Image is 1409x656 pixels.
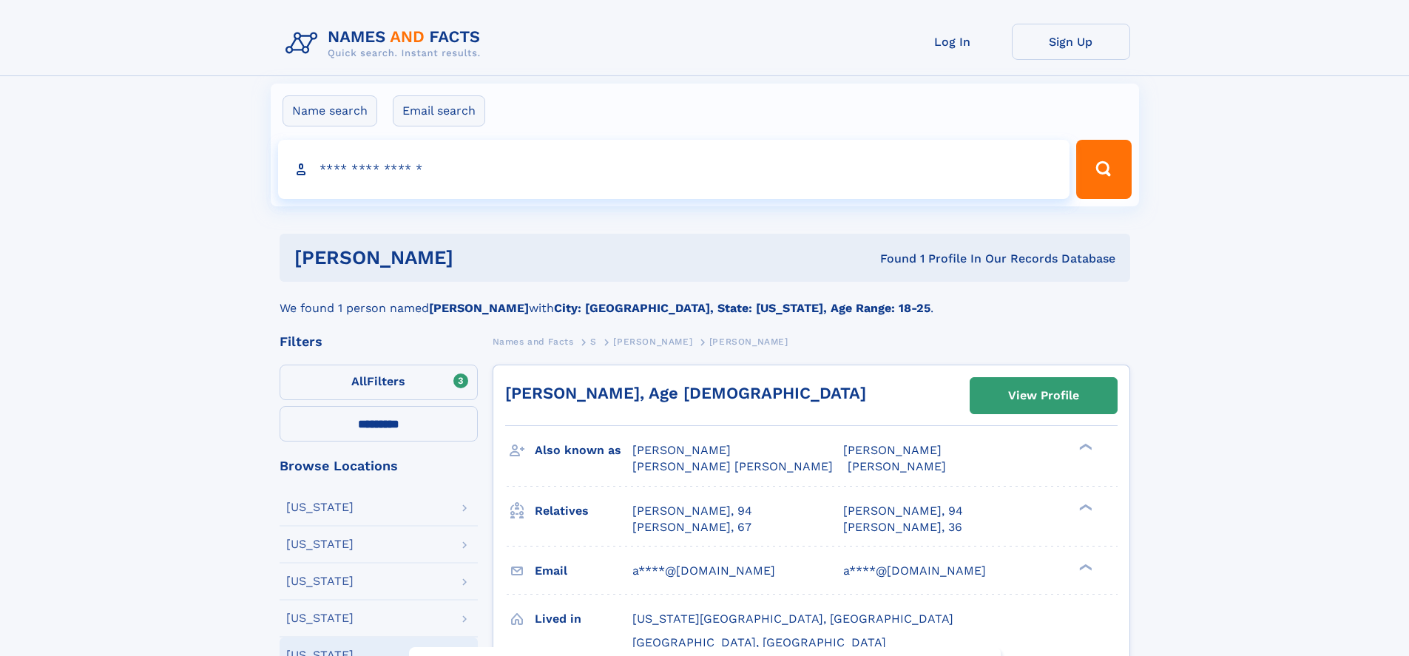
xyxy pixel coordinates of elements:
[294,248,667,267] h1: [PERSON_NAME]
[970,378,1117,413] a: View Profile
[351,374,367,388] span: All
[1012,24,1130,60] a: Sign Up
[632,443,731,457] span: [PERSON_NAME]
[493,332,574,351] a: Names and Facts
[393,95,485,126] label: Email search
[286,501,354,513] div: [US_STATE]
[429,301,529,315] b: [PERSON_NAME]
[709,337,788,347] span: [PERSON_NAME]
[613,332,692,351] a: [PERSON_NAME]
[843,519,962,535] a: [PERSON_NAME], 36
[505,384,866,402] a: [PERSON_NAME], Age [DEMOGRAPHIC_DATA]
[280,282,1130,317] div: We found 1 person named with .
[280,24,493,64] img: Logo Names and Facts
[535,606,632,632] h3: Lived in
[632,519,751,535] a: [PERSON_NAME], 67
[283,95,377,126] label: Name search
[286,538,354,550] div: [US_STATE]
[843,443,942,457] span: [PERSON_NAME]
[632,635,886,649] span: [GEOGRAPHIC_DATA], [GEOGRAPHIC_DATA]
[1075,562,1093,572] div: ❯
[590,337,597,347] span: S
[893,24,1012,60] a: Log In
[666,251,1115,267] div: Found 1 Profile In Our Records Database
[535,498,632,524] h3: Relatives
[848,459,946,473] span: [PERSON_NAME]
[590,332,597,351] a: S
[632,612,953,626] span: [US_STATE][GEOGRAPHIC_DATA], [GEOGRAPHIC_DATA]
[280,459,478,473] div: Browse Locations
[554,301,930,315] b: City: [GEOGRAPHIC_DATA], State: [US_STATE], Age Range: 18-25
[1008,379,1079,413] div: View Profile
[1075,502,1093,512] div: ❯
[278,140,1070,199] input: search input
[280,365,478,400] label: Filters
[613,337,692,347] span: [PERSON_NAME]
[286,575,354,587] div: [US_STATE]
[632,459,833,473] span: [PERSON_NAME] [PERSON_NAME]
[632,503,752,519] a: [PERSON_NAME], 94
[1075,442,1093,452] div: ❯
[843,503,963,519] a: [PERSON_NAME], 94
[280,335,478,348] div: Filters
[535,558,632,584] h3: Email
[1076,140,1131,199] button: Search Button
[286,612,354,624] div: [US_STATE]
[535,438,632,463] h3: Also known as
